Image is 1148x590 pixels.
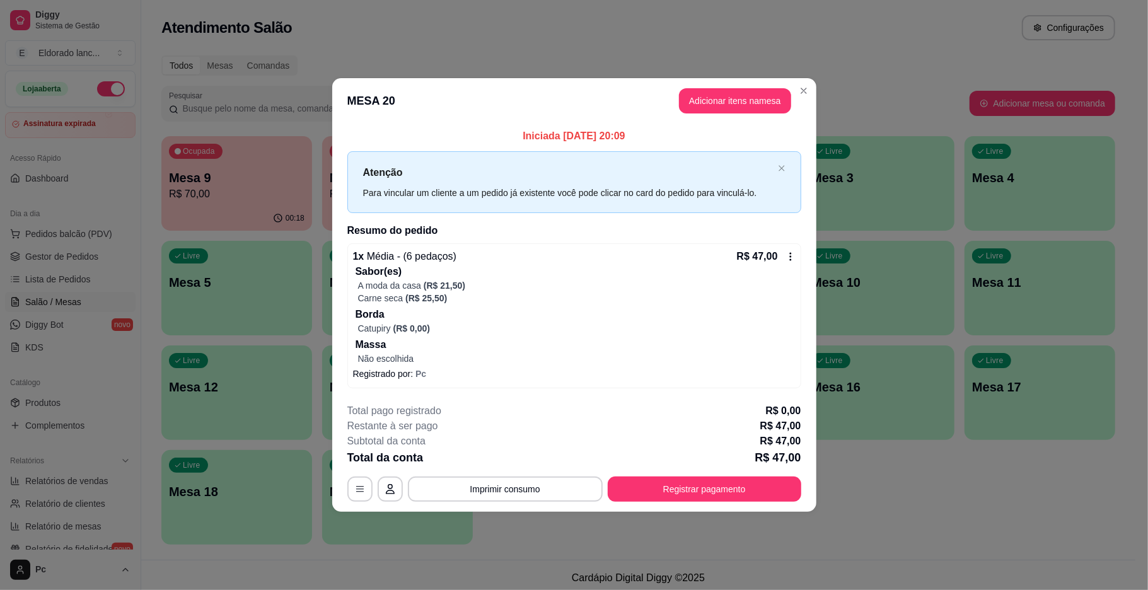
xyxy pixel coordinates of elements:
[347,403,441,419] p: Total pago registrado
[405,292,447,304] p: (R$ 25,50)
[737,249,778,264] p: R$ 47,00
[778,165,786,172] span: close
[778,165,786,173] button: close
[765,403,801,419] p: R$ 0,00
[356,337,796,352] p: Massa
[679,88,791,113] button: Adicionar itens namesa
[424,279,465,292] p: (R$ 21,50)
[347,434,426,449] p: Subtotal da conta
[356,307,796,322] p: Borda
[415,369,426,379] span: Pc
[363,165,773,180] p: Atenção
[356,264,796,279] p: Sabor(es)
[608,477,801,502] button: Registrar pagamento
[347,419,438,434] p: Restante à ser pago
[760,419,801,434] p: R$ 47,00
[363,186,773,200] div: Para vincular um cliente a um pedido já existente você pode clicar no card do pedido para vinculá...
[347,129,801,144] p: Iniciada [DATE] 20:09
[347,223,801,238] h2: Resumo do pedido
[358,322,391,335] p: Catupiry
[393,322,430,335] p: (R$ 0,00)
[408,477,603,502] button: Imprimir consumo
[755,449,801,466] p: R$ 47,00
[353,249,457,264] p: 1 x
[332,78,816,124] header: MESA 20
[364,251,456,262] span: Média - (6 pedaços)
[358,292,403,304] p: Carne seca
[760,434,801,449] p: R$ 47,00
[794,81,814,101] button: Close
[347,449,424,466] p: Total da conta
[353,367,796,380] p: Registrado por:
[358,352,796,365] p: Não escolhida
[358,279,421,292] p: A moda da casa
